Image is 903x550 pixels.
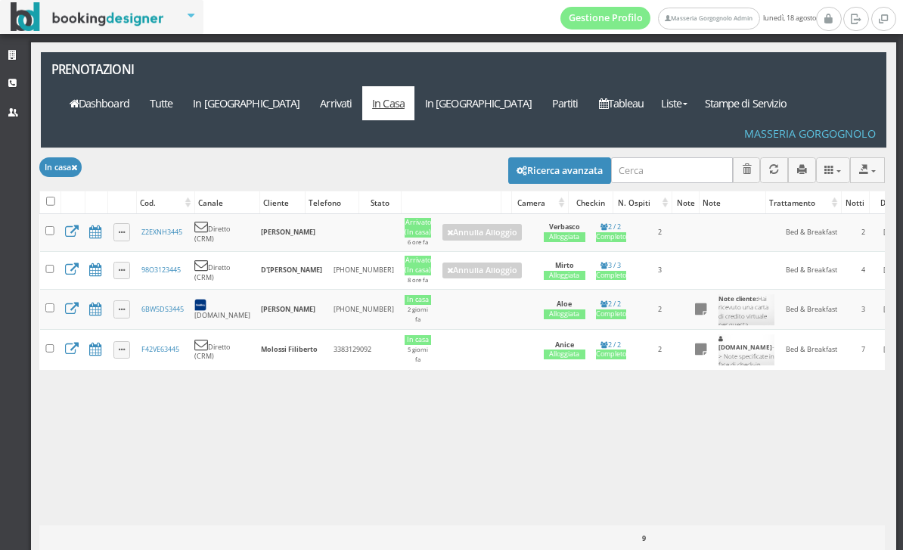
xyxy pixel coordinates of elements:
b: D'[PERSON_NAME] [261,265,322,275]
div: Checkin [569,192,613,213]
div: -> Note specificate in fase di check-in online: Una persona celiaca [718,334,774,387]
a: Partiti [541,86,588,120]
button: Ricerca avanzata [508,157,611,183]
div: In casa [405,335,431,345]
td: [PHONE_NUMBER] [328,251,399,289]
td: Diretto (CRM) [189,213,256,251]
div: Camera [512,192,567,213]
b: Molossi Filiberto [261,344,318,354]
a: 2 / 2Completo [596,222,626,242]
b: [PERSON_NAME] [261,227,315,237]
a: 2 / 2Completo [596,299,626,319]
td: 2 [631,330,688,370]
a: Liste [654,86,694,120]
div: Note [672,192,699,213]
td: 2 [851,213,877,251]
a: Z2EXNH3445 [141,227,182,237]
a: 98O3123445 [141,265,181,275]
td: 4 [851,251,877,289]
div: Notti [842,192,869,213]
td: [PHONE_NUMBER] [328,290,399,330]
a: 6BW5DS3445 [141,304,184,314]
div: Hai ricevuto una carta di credito virtuale per questa prenotazione.Puoi effettuare l'addebito a p... [718,294,774,365]
b: [DOMAIN_NAME] [718,334,772,352]
a: Prenotazioni [41,52,197,86]
b: 9 [642,533,646,543]
div: Completo [596,350,626,359]
td: 3 [851,290,877,330]
a: In [GEOGRAPHIC_DATA] [183,86,310,120]
div: Arrivato (In casa) [405,218,431,238]
td: Bed & Breakfast [780,251,851,289]
div: Alloggiata [544,350,585,359]
a: In [GEOGRAPHIC_DATA] [414,86,541,120]
div: Note [700,192,765,213]
td: Diretto (CRM) [189,330,256,370]
b: Mirto [555,260,574,270]
a: Annulla Alloggio [442,263,523,279]
div: Alloggiata [544,271,585,281]
td: 7 [851,330,877,370]
a: Annulla Alloggio [442,224,523,241]
b: Anice [555,340,574,350]
small: 5 giorni fa [408,346,428,363]
button: Export [850,157,885,182]
h4: Masseria Gorgognolo [744,127,876,140]
small: 8 ore fa [408,276,428,284]
a: In Casa [362,86,415,120]
a: 2 / 2Completo [596,340,626,360]
div: Arrivato (In casa) [405,256,431,275]
div: Completo [596,309,626,319]
div: Stato [359,192,400,213]
b: Note cliente: [718,294,758,303]
td: [DOMAIN_NAME] [189,290,256,330]
span: lunedì, 18 agosto [560,7,816,30]
div: Alloggiata [544,309,585,319]
td: 3 [631,251,688,289]
a: F42VE63445 [141,344,179,354]
div: Telefono [306,192,359,213]
small: 6 ore fa [408,238,428,246]
b: [PERSON_NAME] [261,304,315,314]
td: 2 [631,290,688,330]
a: Dashboard [59,86,139,120]
div: Canale [195,192,259,213]
td: 2 [631,213,688,251]
button: Aggiorna [760,157,788,182]
div: N. Ospiti [613,192,672,213]
div: Cliente [260,192,305,213]
a: 3 / 3Completo [596,260,626,281]
div: Completo [596,271,626,281]
a: Tableau [588,86,654,120]
td: Diretto (CRM) [189,251,256,289]
input: Cerca [611,157,733,182]
td: Bed & Breakfast [780,213,851,251]
a: Stampe di Servizio [694,86,797,120]
a: Gestione Profilo [560,7,651,30]
b: Verbasco [549,222,580,231]
div: Trattamento [766,192,841,213]
td: Bed & Breakfast [780,290,851,330]
b: Aloe [557,299,572,309]
a: Arrivati [310,86,362,120]
td: Bed & Breakfast [780,330,851,370]
div: In casa [405,295,431,305]
img: 7STAjs-WNfZHmYllyLag4gdhmHm8JrbmzVrznejwAeLEbpu0yDt-GlJaDipzXAZBN18=w300 [194,299,206,311]
div: Alloggiata [544,232,585,242]
td: 3383129092 [328,330,399,370]
div: Completo [596,232,626,242]
div: Cod. [137,192,194,213]
a: Masseria Gorgognolo Admin [658,8,759,30]
button: In casa [39,157,82,176]
small: 2 giorni fa [408,306,428,323]
a: Tutte [139,86,183,120]
img: BookingDesigner.com [11,2,164,32]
